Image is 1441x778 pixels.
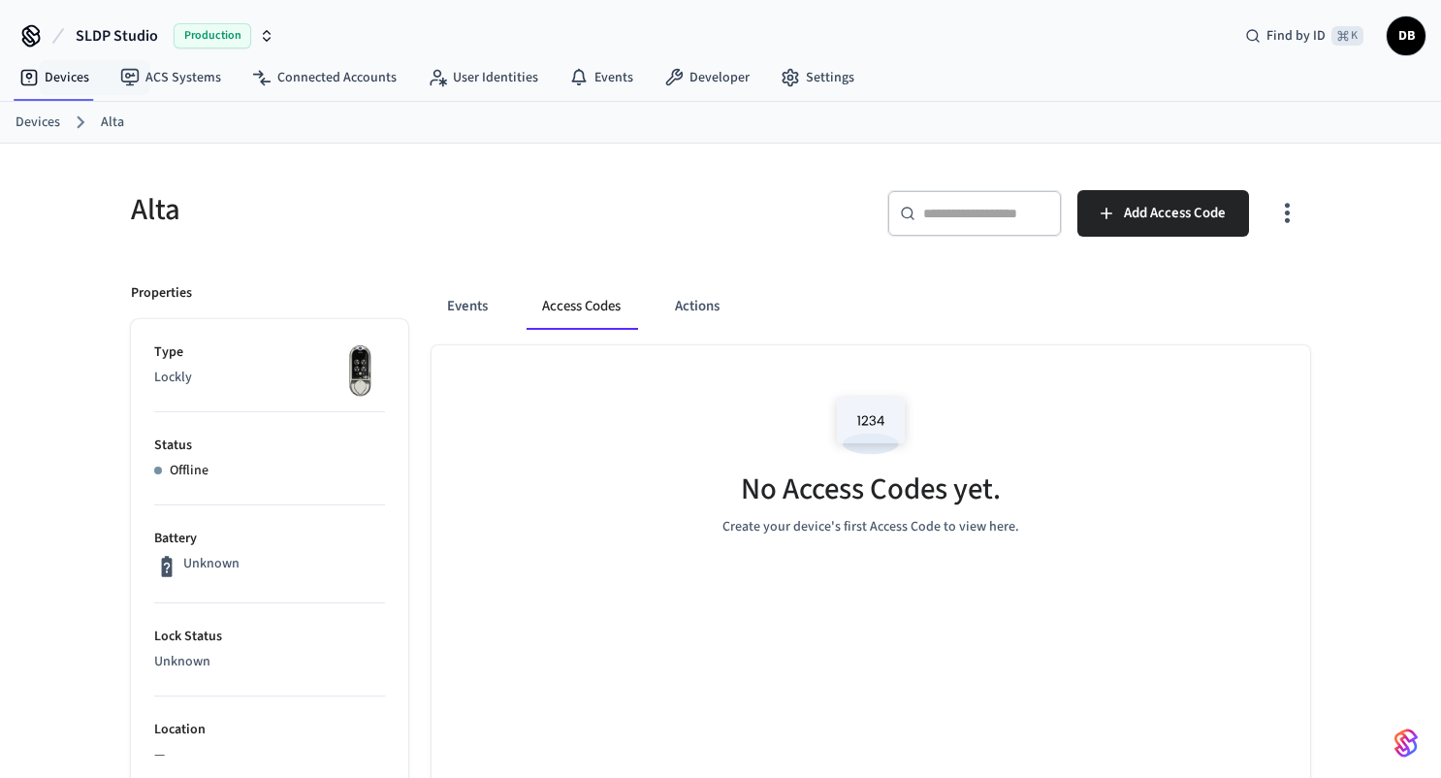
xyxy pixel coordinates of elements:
a: Devices [4,60,105,95]
h5: No Access Codes yet. [741,470,1001,509]
p: Lock Status [154,627,385,647]
span: DB [1389,18,1424,53]
a: Alta [101,113,124,133]
button: Actions [659,283,735,330]
button: Add Access Code [1077,190,1249,237]
button: Events [432,283,503,330]
h5: Alta [131,190,709,230]
p: Unknown [183,554,240,574]
a: Connected Accounts [237,60,412,95]
a: Events [554,60,649,95]
a: Devices [16,113,60,133]
a: Developer [649,60,765,95]
p: Properties [131,283,192,304]
p: Location [154,720,385,740]
p: — [154,745,385,765]
p: Create your device's first Access Code to view here. [722,517,1019,537]
span: Find by ID [1266,26,1326,46]
a: Settings [765,60,870,95]
p: Type [154,342,385,363]
div: Find by ID⌘ K [1230,18,1379,53]
img: SeamLogoGradient.69752ec5.svg [1394,728,1418,759]
a: ACS Systems [105,60,237,95]
button: Access Codes [527,283,636,330]
span: SLDP Studio [76,24,158,48]
a: User Identities [412,60,554,95]
p: Lockly [154,368,385,388]
div: ant example [432,283,1310,330]
img: Access Codes Empty State [827,384,914,467]
p: Offline [170,461,208,481]
p: Unknown [154,652,385,672]
p: Status [154,436,385,456]
button: DB [1387,16,1425,55]
p: Battery [154,529,385,549]
span: Production [174,23,251,49]
span: Add Access Code [1124,201,1226,226]
span: ⌘ K [1331,26,1363,46]
img: Lockly Vision Lock, Front [336,342,385,401]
